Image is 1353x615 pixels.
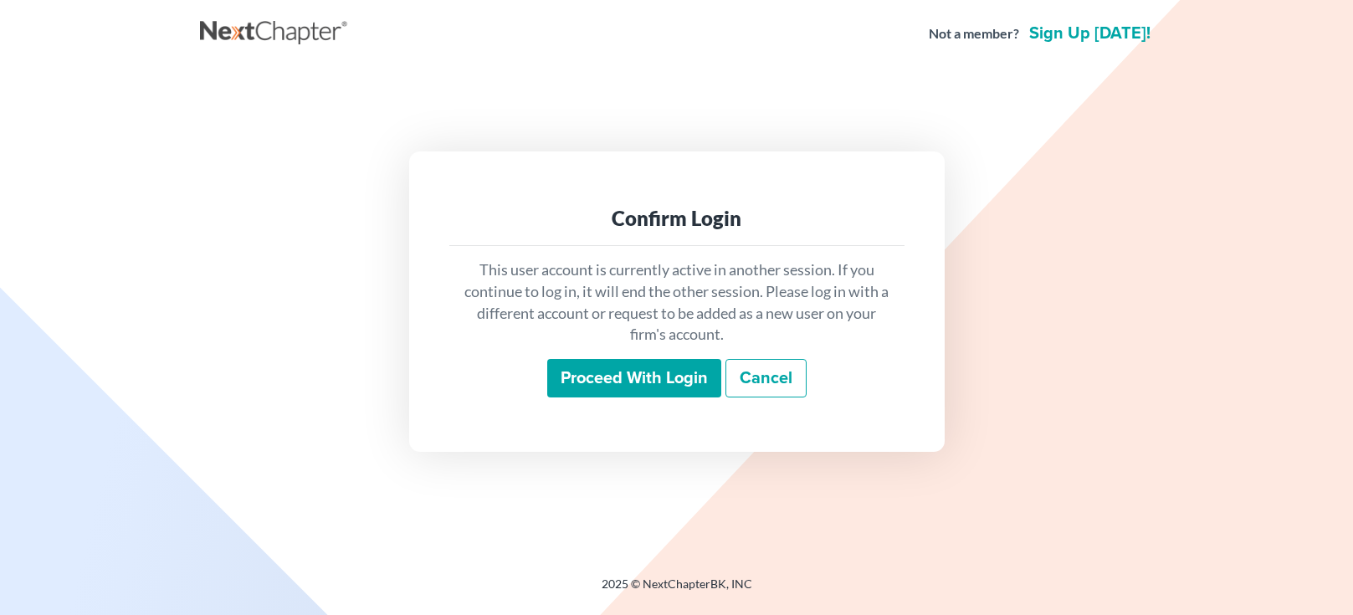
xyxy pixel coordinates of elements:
input: Proceed with login [547,359,721,397]
a: Sign up [DATE]! [1026,25,1154,42]
a: Cancel [725,359,807,397]
p: This user account is currently active in another session. If you continue to log in, it will end ... [463,259,891,346]
strong: Not a member? [929,24,1019,44]
div: 2025 © NextChapterBK, INC [200,576,1154,606]
div: Confirm Login [463,205,891,232]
